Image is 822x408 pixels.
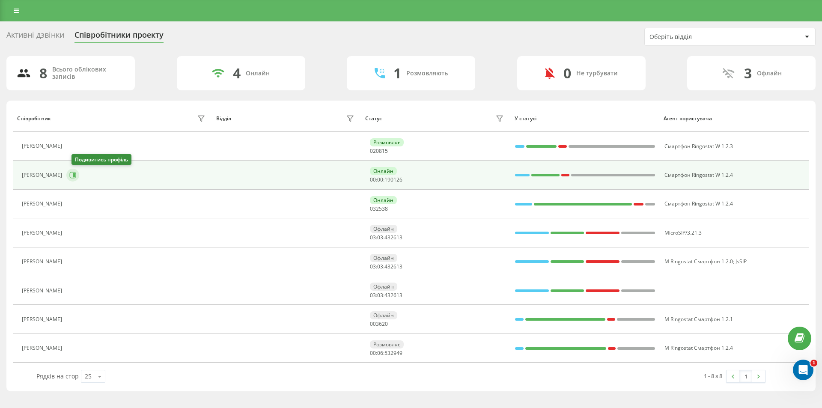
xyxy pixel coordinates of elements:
font: Онлайн [246,69,270,77]
font: 00 [370,320,376,328]
font: Офлайн [373,225,394,232]
font: 03 [370,205,376,212]
font: 38 [382,205,388,212]
font: 0 [563,64,571,82]
font: 26 [390,263,396,270]
font: 03:03:43 [370,263,390,270]
font: 13 [396,234,402,241]
font: Офлайн [373,283,394,290]
font: 1 [393,64,401,82]
font: 13 [396,263,402,270]
font: Розмовляє [373,139,400,146]
font: [PERSON_NAME] [22,142,62,149]
font: 08 [376,147,382,155]
font: Смартфон Ringostat W 1.2.3 [664,143,733,150]
font: 4 [233,64,241,82]
font: Відділ [216,115,231,122]
font: Співробітник [17,115,51,122]
font: Розмовляє [373,341,400,348]
font: [PERSON_NAME] [22,171,62,179]
font: 8 [39,64,47,82]
font: Офлайн [757,69,782,77]
font: 25 [85,372,92,380]
font: 26 [390,234,396,241]
font: 15 [382,147,388,155]
font: Онлайн [373,197,393,204]
font: 26 [396,176,402,183]
font: Смартфон Ringostat W 1.2.4 [664,200,733,207]
font: 1 [745,372,748,380]
font: [PERSON_NAME] [22,287,62,294]
font: 00:06:53 [370,349,390,357]
font: Агент користувача [664,115,712,122]
font: M Ringostat Смартфон 1.2.1 [664,316,733,323]
font: 01 [390,176,396,183]
font: Офлайн [373,312,394,319]
font: Рядків на стор [36,372,79,380]
font: 00:00:19 [370,176,390,183]
font: Подивитись профіль [75,156,128,163]
font: 25 [376,205,382,212]
font: Статус [365,115,382,122]
font: 1 [812,360,816,366]
font: MicroSIP/3.21.3 [664,229,702,236]
font: [PERSON_NAME] [22,200,62,207]
font: Не турбувати [576,69,618,77]
font: [PERSON_NAME] [22,229,62,236]
font: 3 [744,64,752,82]
font: [PERSON_NAME] [22,316,62,323]
font: 1 - 8 з 8 [704,372,722,380]
font: 36 [376,320,382,328]
font: 29 [390,349,396,357]
font: [PERSON_NAME] [22,258,62,265]
font: Всього облікових записів [52,65,106,80]
font: 03:03:43 [370,234,390,241]
font: M Ringostat Смартфон 1.2.0 [664,258,733,265]
font: Онлайн [373,167,393,175]
font: Розмовляють [406,69,448,77]
font: [PERSON_NAME] [22,344,62,351]
font: У статусі [515,115,536,122]
font: Активні дзвінки [6,30,64,40]
font: 02 [370,147,376,155]
font: JsSIP [736,258,747,265]
font: 49 [396,349,402,357]
font: 20 [382,320,388,328]
font: 03:03:43 [370,292,390,299]
font: 13 [396,292,402,299]
font: Оберіть відділ [649,33,692,41]
font: Смартфон Ringostat W 1.2.4 [664,171,733,179]
font: Офлайн [373,254,394,262]
font: 26 [390,292,396,299]
font: Співробітники проекту [74,30,164,40]
iframe: Живий чат у інтеркомі [793,360,813,380]
font: M Ringostat Смартфон 1.2.4 [664,344,733,351]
